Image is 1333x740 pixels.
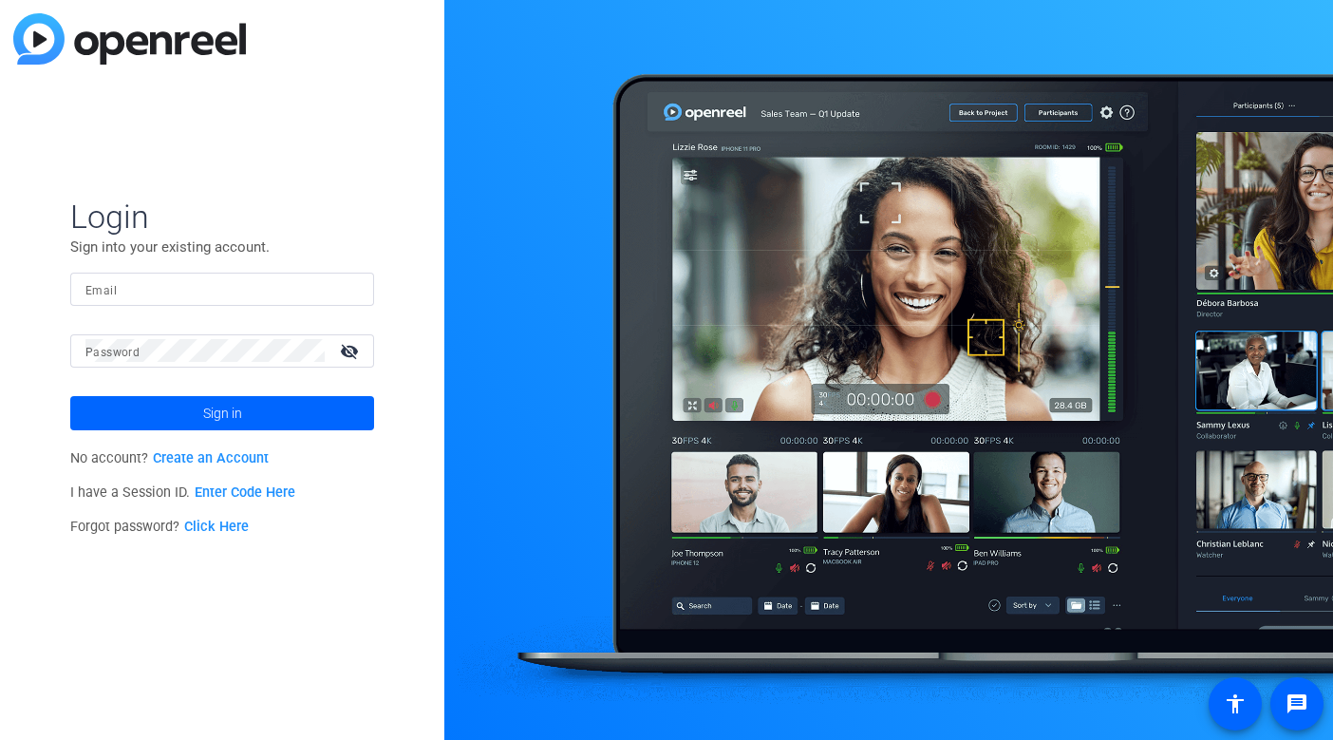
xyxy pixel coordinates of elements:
span: Sign in [203,389,242,437]
span: I have a Session ID. [70,484,295,501]
img: blue-gradient.svg [13,13,246,65]
mat-label: Password [85,346,140,359]
mat-label: Email [85,284,117,297]
a: Click Here [184,519,249,535]
span: Login [70,197,374,237]
a: Enter Code Here [195,484,295,501]
span: Forgot password? [70,519,249,535]
mat-icon: message [1286,693,1308,715]
p: Sign into your existing account. [70,237,374,257]
input: Enter Email Address [85,277,359,300]
a: Create an Account [153,450,269,466]
span: No account? [70,450,269,466]
button: Sign in [70,396,374,430]
mat-icon: accessibility [1224,693,1247,715]
mat-icon: visibility_off [329,337,374,365]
